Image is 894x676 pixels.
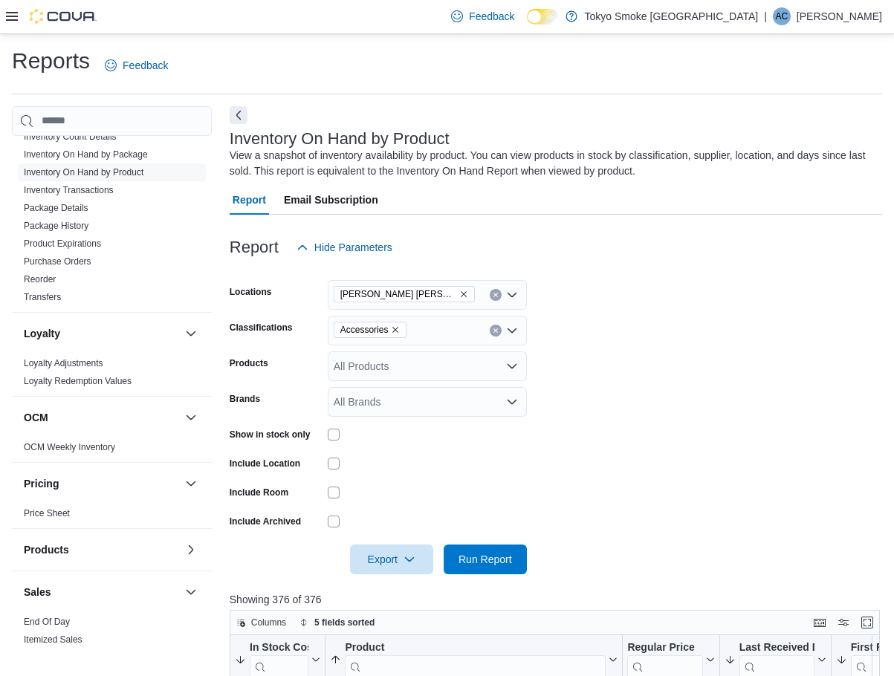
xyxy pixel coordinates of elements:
[444,545,527,574] button: Run Report
[182,409,200,426] button: OCM
[24,238,101,250] span: Product Expirations
[24,634,82,645] a: Itemized Sales
[811,614,829,631] button: Keyboard shortcuts
[230,592,887,607] p: Showing 376 of 376
[24,185,114,195] a: Inventory Transactions
[334,286,475,302] span: Hamilton Rymal
[24,634,82,646] span: Itemized Sales
[230,393,260,405] label: Brands
[469,9,514,24] span: Feedback
[30,9,97,24] img: Cova
[24,149,148,160] a: Inventory On Hand by Package
[24,616,70,628] span: End Of Day
[585,7,759,25] p: Tokyo Smoke [GEOGRAPHIC_DATA]
[350,545,433,574] button: Export
[230,106,247,124] button: Next
[294,614,380,631] button: 5 fields sorted
[24,203,88,213] a: Package Details
[182,583,200,601] button: Sales
[24,220,88,232] span: Package History
[24,292,61,302] a: Transfers
[24,585,179,599] button: Sales
[230,148,875,179] div: View a snapshot of inventory availability by product. You can view products in stock by classific...
[506,360,518,372] button: Open list of options
[233,185,266,215] span: Report
[230,487,288,498] label: Include Room
[334,322,407,338] span: Accessories
[490,325,502,337] button: Clear input
[230,458,300,469] label: Include Location
[230,429,311,441] label: Show in stock only
[24,256,91,267] a: Purchase Orders
[12,438,212,462] div: OCM
[24,585,51,599] h3: Sales
[12,354,212,396] div: Loyalty
[391,325,400,334] button: Remove Accessories from selection in this group
[24,542,179,557] button: Products
[776,7,788,25] span: AC
[24,202,88,214] span: Package Details
[12,504,212,528] div: Pricing
[24,507,70,519] span: Price Sheet
[24,221,88,231] a: Package History
[182,325,200,342] button: Loyalty
[359,545,424,574] span: Export
[506,325,518,337] button: Open list of options
[24,166,143,178] span: Inventory On Hand by Product
[182,541,200,559] button: Products
[182,475,200,493] button: Pricing
[99,51,174,80] a: Feedback
[24,149,148,160] span: Inventory On Hand by Package
[230,516,301,527] label: Include Archived
[230,614,292,631] button: Columns
[24,476,59,491] h3: Pricing
[24,238,101,249] a: Product Expirations
[24,326,60,341] h3: Loyalty
[251,617,286,628] span: Columns
[835,614,852,631] button: Display options
[506,396,518,408] button: Open list of options
[24,184,114,196] span: Inventory Transactions
[24,508,70,519] a: Price Sheet
[24,358,103,368] a: Loyalty Adjustments
[24,375,132,387] span: Loyalty Redemption Values
[459,552,512,567] span: Run Report
[314,240,392,255] span: Hide Parameters
[490,289,502,301] button: Clear input
[123,58,168,73] span: Feedback
[627,640,702,654] div: Regular Price
[230,357,268,369] label: Products
[230,130,450,148] h3: Inventory On Hand by Product
[527,9,558,25] input: Dark Mode
[230,238,279,256] h3: Report
[230,286,272,298] label: Locations
[506,289,518,301] button: Open list of options
[24,131,117,142] a: Inventory Count Details
[250,640,308,654] div: In Stock Cost
[773,7,791,25] div: Angela Cain
[24,326,179,341] button: Loyalty
[340,287,456,302] span: [PERSON_NAME] [PERSON_NAME]
[858,614,876,631] button: Enter fullscreen
[345,640,606,654] div: Product
[739,640,814,654] div: Last Received Date
[24,542,69,557] h3: Products
[24,410,48,425] h3: OCM
[230,322,293,334] label: Classifications
[24,131,117,143] span: Inventory Count Details
[12,46,90,76] h1: Reports
[459,290,468,299] button: Remove Hamilton Rymal from selection in this group
[12,92,212,312] div: Inventory
[764,7,767,25] p: |
[24,256,91,267] span: Purchase Orders
[24,476,179,491] button: Pricing
[797,7,882,25] p: [PERSON_NAME]
[24,274,56,285] a: Reorder
[24,442,115,452] a: OCM Weekly Inventory
[291,233,398,262] button: Hide Parameters
[340,322,389,337] span: Accessories
[24,291,61,303] span: Transfers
